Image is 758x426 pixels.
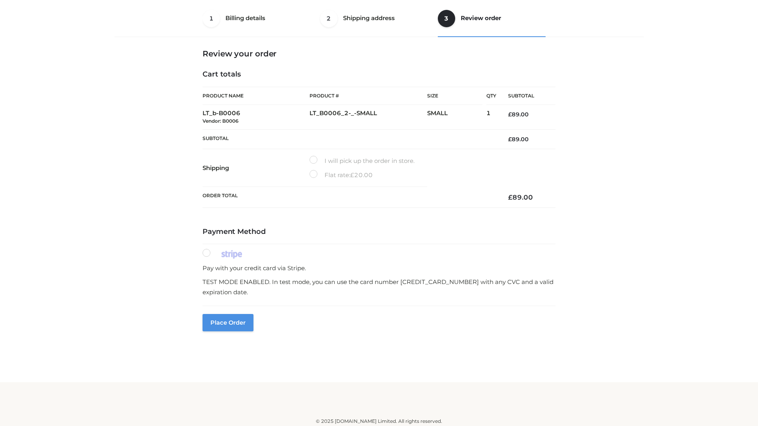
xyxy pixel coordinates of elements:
th: Product Name [203,87,310,105]
span: £ [350,171,354,179]
p: TEST MODE ENABLED. In test mode, you can use the card number [CREDIT_CARD_NUMBER] with any CVC an... [203,277,555,297]
th: Shipping [203,149,310,187]
td: SMALL [427,105,486,130]
th: Order Total [203,187,496,208]
label: Flat rate: [310,170,373,180]
span: £ [508,193,512,201]
span: £ [508,111,512,118]
h4: Payment Method [203,228,555,236]
th: Product # [310,87,427,105]
bdi: 89.00 [508,111,529,118]
button: Place order [203,314,253,331]
div: © 2025 [DOMAIN_NAME] Limited. All rights reserved. [117,417,641,425]
label: I will pick up the order in store. [310,156,415,166]
th: Subtotal [496,87,555,105]
td: LT_b-B0006 [203,105,310,130]
td: 1 [486,105,496,130]
p: Pay with your credit card via Stripe. [203,263,555,273]
th: Size [427,87,482,105]
h3: Review your order [203,49,555,58]
h4: Cart totals [203,70,555,79]
small: Vendor: B0006 [203,118,238,124]
td: LT_B0006_2-_-SMALL [310,105,427,130]
bdi: 20.00 [350,171,373,179]
bdi: 89.00 [508,136,529,143]
bdi: 89.00 [508,193,533,201]
th: Qty [486,87,496,105]
span: £ [508,136,512,143]
th: Subtotal [203,129,496,149]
